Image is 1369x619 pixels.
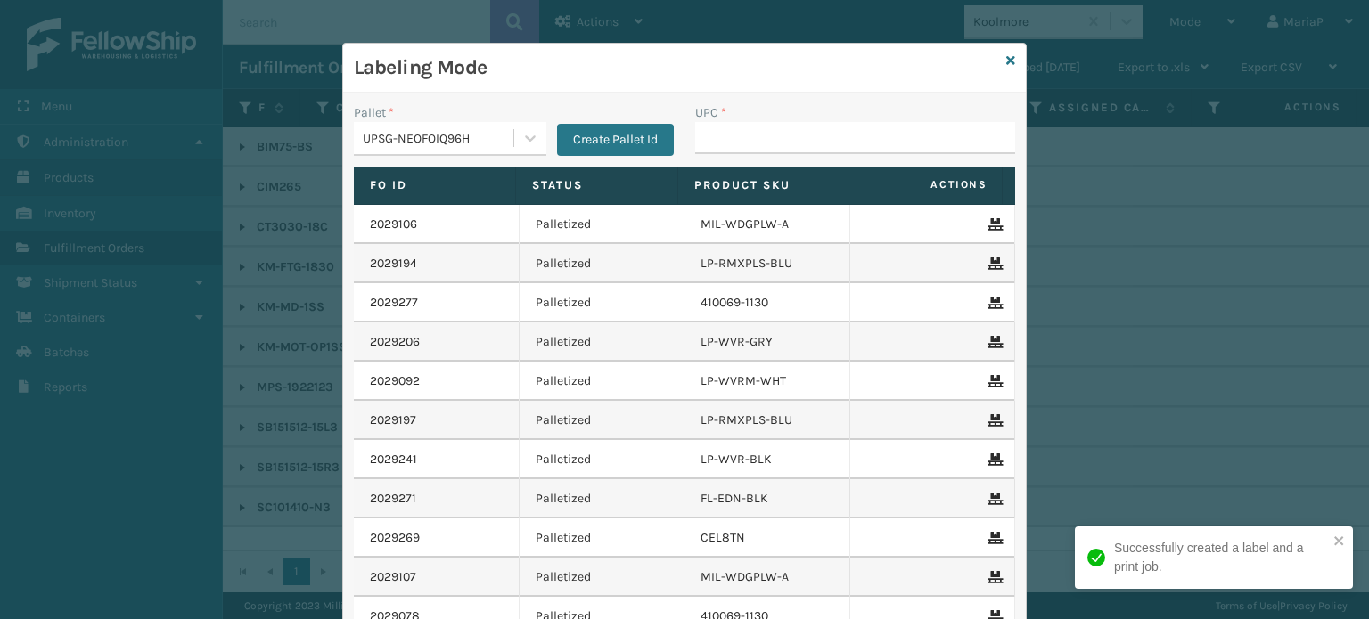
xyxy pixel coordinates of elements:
td: MIL-WDGPLW-A [684,558,850,597]
label: UPC [695,103,726,122]
a: 2029271 [370,490,416,508]
td: Palletized [520,362,685,401]
a: 2029092 [370,372,420,390]
button: Create Pallet Id [557,124,674,156]
h3: Labeling Mode [354,54,999,81]
td: FL-EDN-BLK [684,479,850,518]
a: 2029194 [370,255,417,273]
td: Palletized [520,244,685,283]
a: 2029269 [370,529,420,547]
td: Palletized [520,479,685,518]
td: Palletized [520,440,685,479]
i: Remove From Pallet [988,336,998,348]
label: Pallet [354,103,394,122]
a: 2029197 [370,411,416,429]
td: Palletized [520,518,685,558]
i: Remove From Pallet [988,414,998,427]
i: Remove From Pallet [988,493,998,505]
td: Palletized [520,558,685,597]
a: 2029206 [370,333,420,351]
td: CEL8TN [684,518,850,558]
label: Fo Id [370,177,499,193]
td: Palletized [520,322,685,362]
div: UPSG-NEOFOIQ96H [363,129,515,148]
td: LP-WVRM-WHT [684,362,850,401]
label: Status [532,177,661,193]
td: Palletized [520,205,685,244]
a: 2029107 [370,568,416,586]
td: LP-WVR-GRY [684,322,850,362]
td: 410069-1130 [684,283,850,322]
i: Remove From Pallet [988,532,998,544]
td: MIL-WDGPLW-A [684,205,850,244]
label: Product SKU [694,177,824,193]
i: Remove From Pallet [988,297,998,309]
button: close [1333,533,1346,550]
i: Remove From Pallet [988,218,998,231]
i: Remove From Pallet [988,453,998,466]
a: 2029277 [370,294,418,312]
span: Actions [846,170,998,200]
i: Remove From Pallet [988,257,998,270]
div: Successfully created a label and a print job. [1114,539,1328,576]
i: Remove From Pallet [988,571,998,583]
a: 2029241 [370,451,417,468]
a: 2029106 [370,216,417,233]
td: Palletized [520,401,685,440]
td: LP-RMXPLS-BLU [684,244,850,283]
td: LP-RMXPLS-BLU [684,401,850,440]
td: LP-WVR-BLK [684,440,850,479]
td: Palletized [520,283,685,322]
i: Remove From Pallet [988,375,998,387]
